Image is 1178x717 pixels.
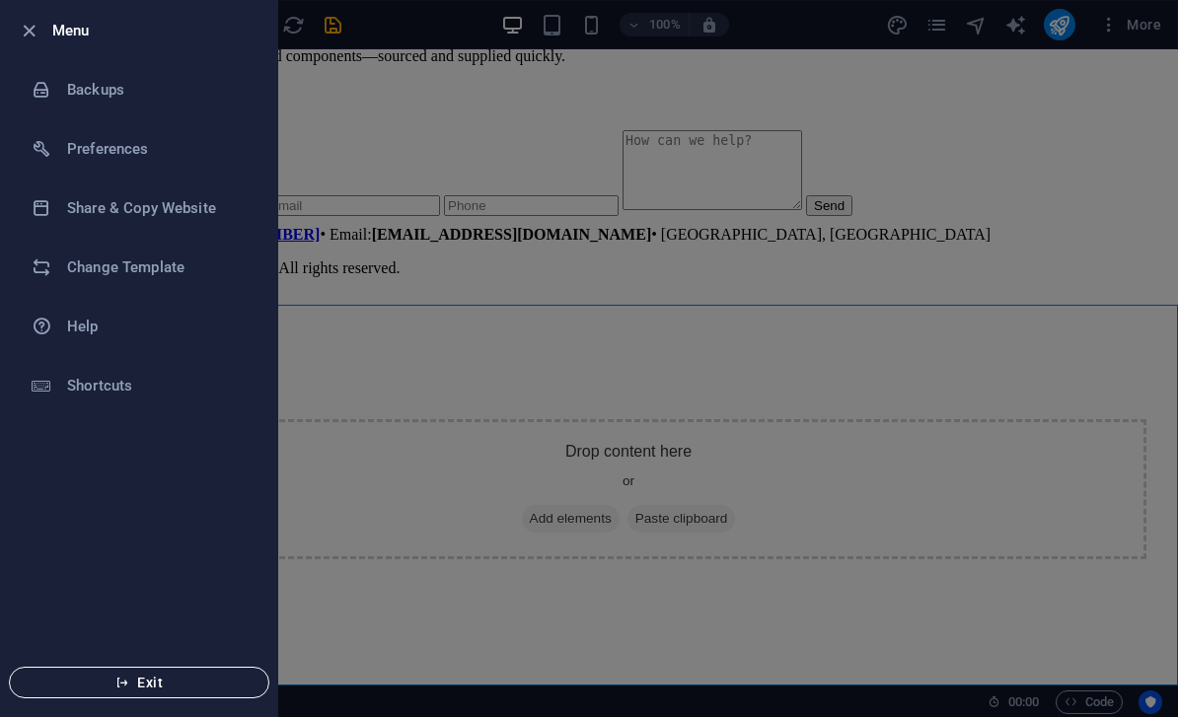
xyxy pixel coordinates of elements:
[26,675,253,690] span: Exit
[1,297,277,356] a: Help
[293,177,573,193] strong: [EMAIL_ADDRESS][DOMAIN_NAME]
[365,146,540,167] input: Phone
[67,78,250,102] h6: Backups
[727,146,773,167] button: Send
[8,36,1091,62] h2: Get in touch
[67,137,250,161] h6: Preferences
[67,374,250,397] h6: Shortcuts
[443,456,541,483] span: Add elements
[32,370,1068,510] div: Drop content here
[97,177,242,193] a: [PHONE_NUMBER]
[67,255,250,279] h6: Change Template
[8,177,1091,194] p: Prefer to call? • Email: • [GEOGRAPHIC_DATA], [GEOGRAPHIC_DATA]
[8,210,1091,228] footer: © 2023 E.N.D. Hydraulics — All rights reserved.
[9,667,269,698] button: Exit
[67,196,250,220] h6: Share & Copy Website
[52,19,261,42] h6: Menu
[549,456,657,483] span: Paste clipboard
[67,315,250,338] h6: Help
[186,146,361,167] input: Email
[8,146,183,167] input: Name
